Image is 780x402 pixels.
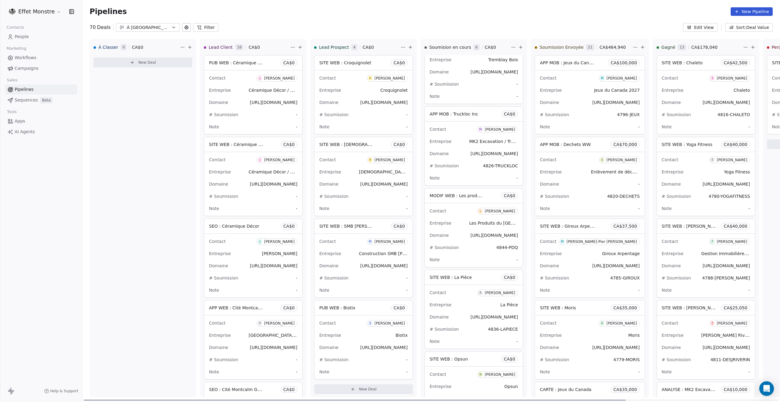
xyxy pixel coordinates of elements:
[283,305,295,311] span: CA$ 0
[94,39,179,55] div: À Classer0CA$0
[249,169,339,175] span: Céramique Décor / Ramacieri Soligo / Rubi
[561,239,564,244] div: M
[591,169,651,175] span: Enlèvement de déchets WW
[480,209,481,214] div: L
[406,287,408,293] span: -
[479,127,482,132] div: M
[749,124,750,130] span: -
[657,219,755,298] div: SITE WEB : [PERSON_NAME]CA$40,000ContactF[PERSON_NAME]EntrepriseGestion Immobilière [PERSON_NAME]...
[5,95,77,105] a: SequencesBeta
[424,25,523,104] div: EntrepriseTremblay BoisDomaine[URL][DOMAIN_NAME]# Soumission-Note-
[394,141,405,148] span: CA$ 0
[259,76,260,81] div: J
[662,251,684,256] span: Entreprise
[540,169,562,174] span: Entreprise
[540,305,576,310] span: SITE WEB : Moris
[296,287,297,293] span: -
[711,76,713,81] div: S
[374,158,405,162] div: [PERSON_NAME]
[540,182,559,187] span: Domaine
[424,39,510,55] div: Soumision en cours6CA$0
[724,305,747,311] span: CA$ 25,050
[264,240,295,244] div: [PERSON_NAME]
[662,169,684,174] span: Entreprise
[430,193,538,198] span: MODIF WEB : Les produits du [GEOGRAPHIC_DATA]
[701,332,780,338] span: [PERSON_NAME] Riverin Avocats inc.
[724,223,747,229] span: CA$ 40,000
[264,321,295,326] div: [PERSON_NAME]
[504,193,515,199] span: CA$ 0
[662,112,691,117] span: # Soumission
[430,127,446,132] span: Contact
[691,44,718,50] span: CA$ 178,040
[209,112,238,117] span: # Soumission
[717,158,747,162] div: [PERSON_NAME]
[485,44,496,50] span: CA$ 0
[204,55,303,134] div: PUB WEB : Céramique DécorCA$0ContactJ[PERSON_NAME]EntrepriseCéramique Décor / Ramacieri Soligo / ...
[662,288,672,293] span: Note
[209,169,231,174] span: Entreprise
[628,333,640,338] span: Moris
[94,58,192,67] button: New Deal
[540,223,602,229] span: SITE WEB : Giroux Arpentage
[424,270,523,349] div: SITE WEB : La PièceCA$0ContactA[PERSON_NAME]EntrepriseLa PièceDomaine[URL][DOMAIN_NAME]# Soumissi...
[724,141,747,148] span: CA$ 40,000
[516,81,518,87] span: -
[209,44,233,50] span: Lead Client
[209,288,219,293] span: Note
[264,158,295,162] div: [PERSON_NAME]
[209,157,225,162] span: Contact
[661,44,675,50] span: Gagné
[662,124,672,129] span: Note
[319,206,329,211] span: Note
[351,44,357,50] span: 4
[132,44,143,50] span: CA$ 0
[617,112,640,117] span: 4796-JEUX
[485,209,515,213] div: [PERSON_NAME]
[430,57,452,62] span: Entreprise
[259,321,261,326] div: P
[359,169,444,175] span: [DEMOGRAPHIC_DATA] [PERSON_NAME]
[319,276,349,280] span: # Soumission
[711,321,713,326] div: E
[9,8,16,15] img: 97485486_3081046785289558_2010905861240651776_n.png
[424,106,523,186] div: APP MOB : Truckloc IncCA$0ContactM[PERSON_NAME]EntrepriseMK2 Excavation / TrucklocDomaine[URL][DO...
[662,223,722,229] span: SITE WEB : [PERSON_NAME]
[473,44,480,50] span: 6
[319,88,341,93] span: Entreprise
[662,321,678,326] span: Contact
[749,205,750,212] span: -
[429,44,471,50] span: Soumision en cours
[712,239,714,244] div: F
[5,84,77,94] a: Pipelines
[638,287,640,293] span: -
[638,124,640,130] span: -
[127,24,169,31] div: À [GEOGRAPHIC_DATA]
[703,263,750,268] span: [URL][DOMAIN_NAME]
[535,300,645,379] div: SITE WEB : MorisCA$35,000ContactG[PERSON_NAME]EntrepriseMorisDomaine[URL][DOMAIN_NAME]# Soumissio...
[209,100,228,105] span: Domaine
[319,194,349,199] span: # Soumission
[613,141,637,148] span: CA$ 70,000
[209,60,270,66] span: PUB WEB : Céramique Décor
[363,44,374,50] span: CA$ 0
[430,302,452,307] span: Entreprise
[204,39,289,55] div: Lead Client18CA$0
[209,239,225,244] span: Contact
[283,60,295,66] span: CA$ 0
[204,137,303,216] div: SITE WEB : Céramique DécorCA$0ContactJ[PERSON_NAME]EntrepriseCéramique Décor / Ramacieri Soligo /...
[319,100,339,105] span: Domaine
[430,327,459,332] span: # Soumission
[470,69,518,74] span: [URL][DOMAIN_NAME]
[209,124,219,129] span: Note
[5,63,77,73] a: Campaigns
[657,39,742,55] div: Gagné13CA$178,040
[485,127,515,132] div: [PERSON_NAME]
[711,158,713,162] div: E
[613,305,637,311] span: CA$ 35,000
[662,182,681,187] span: Domaine
[283,141,295,148] span: CA$ 0
[717,76,747,80] div: [PERSON_NAME]
[504,274,515,280] span: CA$ 0
[470,315,518,319] span: [URL][DOMAIN_NAME]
